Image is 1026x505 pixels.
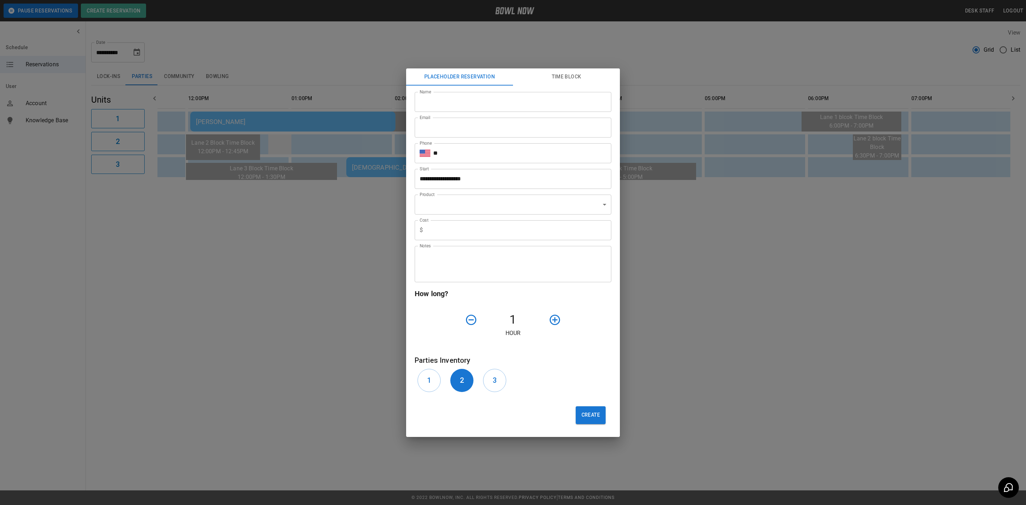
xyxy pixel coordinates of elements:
h6: 3 [493,375,497,386]
input: Choose date, selected date is Sep 27, 2025 [415,169,606,189]
button: 3 [483,369,506,392]
label: Phone [420,140,432,146]
h6: 2 [460,375,464,386]
p: $ [420,226,423,235]
h6: 1 [427,375,431,386]
label: Start [420,166,429,172]
button: Placeholder Reservation [406,68,513,86]
button: 1 [418,369,441,392]
button: Time Block [513,68,620,86]
h6: Parties Inventory [415,355,611,366]
p: Hour [415,329,611,337]
button: Create [576,406,606,424]
h4: 1 [480,312,546,327]
button: Select country [420,148,430,159]
h6: How long? [415,288,611,299]
div: ​ [415,195,611,215]
button: 2 [450,369,473,392]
